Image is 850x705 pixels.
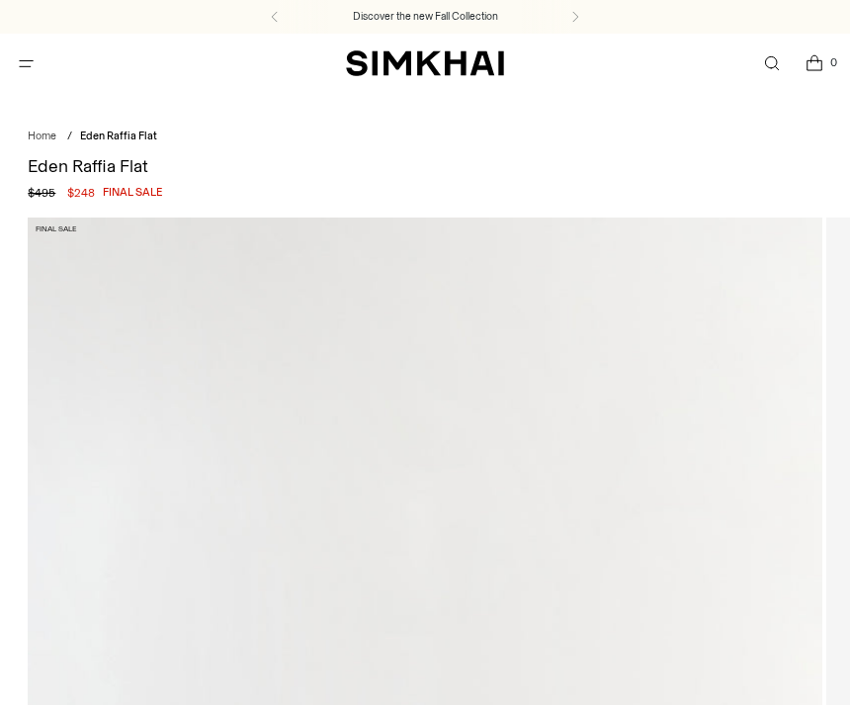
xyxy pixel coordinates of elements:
a: Open cart modal [794,44,834,84]
a: Discover the new Fall Collection [353,9,498,25]
s: $495 [28,184,55,202]
span: 0 [824,53,842,71]
a: Home [28,130,56,142]
div: / [67,129,72,145]
span: Eden Raffia Flat [80,130,157,142]
span: $248 [67,184,95,202]
a: Open search modal [751,44,792,84]
button: Open menu modal [6,44,46,84]
h1: Eden Raffia Flat [28,157,821,175]
a: SIMKHAI [346,49,504,78]
nav: breadcrumbs [28,129,821,145]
